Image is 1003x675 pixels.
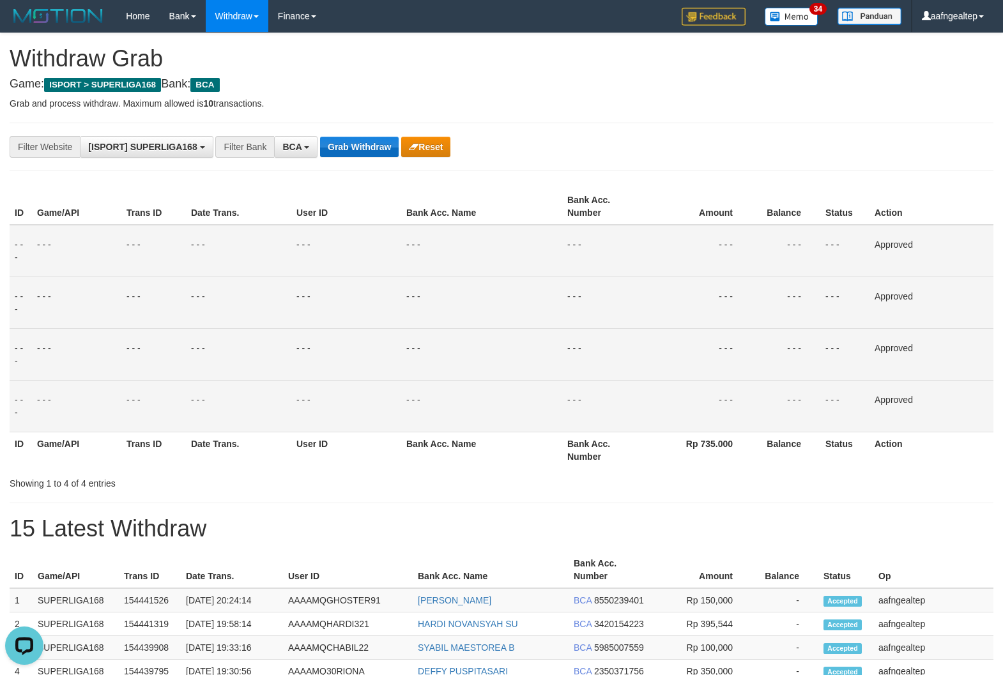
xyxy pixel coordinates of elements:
img: Button%20Memo.svg [765,8,818,26]
span: ISPORT > SUPERLIGA168 [44,78,161,92]
td: - - - [401,225,562,277]
td: - - - [401,380,562,432]
td: - - - [291,380,401,432]
th: Bank Acc. Number [562,432,649,468]
td: - - - [186,380,291,432]
td: - - - [291,328,401,380]
th: Trans ID [119,552,181,588]
img: panduan.png [838,8,901,25]
th: Status [818,552,873,588]
td: - - - [121,328,186,380]
td: - - - [32,380,121,432]
td: AAAAMQGHOSTER91 [283,588,413,612]
td: - - - [401,328,562,380]
td: 2 [10,612,33,636]
td: - - - [291,277,401,328]
td: 154441526 [119,588,181,612]
th: ID [10,432,32,468]
span: 34 [809,3,827,15]
th: Date Trans. [186,188,291,225]
h1: Withdraw Grab [10,46,993,72]
button: Reset [401,137,450,157]
td: - - - [820,328,869,380]
td: - - - [820,277,869,328]
td: aafngealtep [873,588,993,612]
td: - [752,612,818,636]
th: ID [10,552,33,588]
span: Copy 5985007559 to clipboard [594,642,644,653]
span: Copy 3420154223 to clipboard [594,619,644,629]
td: aafngealtep [873,612,993,636]
button: [ISPORT] SUPERLIGA168 [80,136,213,158]
td: SUPERLIGA168 [33,636,119,660]
th: Game/API [32,188,121,225]
td: - - - [121,380,186,432]
td: - - - [186,277,291,328]
a: HARDI NOVANSYAH SU [418,619,518,629]
th: Game/API [32,432,121,468]
th: Bank Acc. Name [413,552,569,588]
th: Bank Acc. Number [562,188,649,225]
td: Approved [869,277,993,328]
td: - - - [649,328,752,380]
th: Op [873,552,993,588]
td: AAAAMQHARDI321 [283,612,413,636]
th: User ID [291,432,401,468]
td: 1 [10,588,33,612]
td: - - - [10,380,32,432]
td: Rp 395,544 [652,612,752,636]
span: BCA [282,142,302,152]
span: BCA [574,619,592,629]
button: Grab Withdraw [320,137,399,157]
td: Rp 100,000 [652,636,752,660]
td: - - - [649,380,752,432]
th: Status [820,432,869,468]
td: 154441319 [119,612,181,636]
th: Trans ID [121,432,186,468]
td: - - - [291,225,401,277]
th: Bank Acc. Name [401,432,562,468]
td: - - - [562,328,649,380]
th: Balance [752,432,820,468]
td: - [752,636,818,660]
th: Trans ID [121,188,186,225]
td: SUPERLIGA168 [33,588,119,612]
td: Approved [869,225,993,277]
td: - - - [186,225,291,277]
th: Action [869,188,993,225]
th: Balance [752,188,820,225]
td: aafngealtep [873,636,993,660]
td: - - - [820,225,869,277]
div: Filter Website [10,136,80,158]
td: - - - [752,277,820,328]
button: Open LiveChat chat widget [5,5,43,43]
td: - - - [820,380,869,432]
h4: Game: Bank: [10,78,993,91]
td: [DATE] 20:24:14 [181,588,283,612]
td: - - - [562,225,649,277]
th: Rp 735.000 [649,432,752,468]
th: Bank Acc. Name [401,188,562,225]
td: SUPERLIGA168 [33,612,119,636]
td: - - - [186,328,291,380]
a: SYABIL MAESTOREA B [418,642,514,653]
span: BCA [574,642,592,653]
td: - - - [752,380,820,432]
div: Filter Bank [215,136,274,158]
th: Status [820,188,869,225]
td: - - - [401,277,562,328]
span: Accepted [823,643,862,654]
td: - - - [32,328,121,380]
th: Date Trans. [186,432,291,468]
th: Balance [752,552,818,588]
span: [ISPORT] SUPERLIGA168 [88,142,197,152]
th: User ID [291,188,401,225]
th: Amount [652,552,752,588]
td: 154439908 [119,636,181,660]
strong: 10 [203,98,213,109]
img: MOTION_logo.png [10,6,107,26]
td: - [752,588,818,612]
th: User ID [283,552,413,588]
td: Approved [869,328,993,380]
button: BCA [274,136,318,158]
